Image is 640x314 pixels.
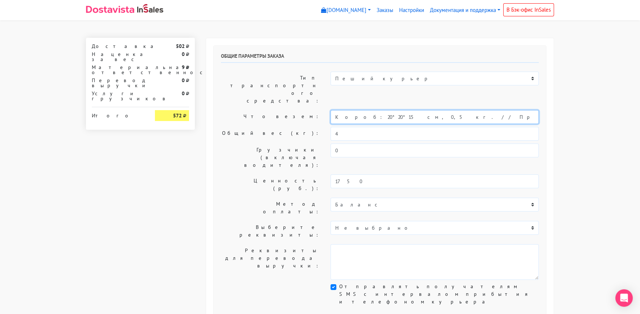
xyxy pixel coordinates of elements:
label: Что везем: [216,110,325,124]
strong: 502 [176,43,185,49]
label: Метод оплаты: [216,198,325,218]
strong: 9 [182,64,185,71]
strong: 0 [182,90,185,97]
label: Отправлять получателям SMS с интервалом прибытия и телефоном курьера [339,283,539,306]
a: Заказы [374,3,396,17]
div: Доставка [86,44,149,49]
a: [DOMAIN_NAME] [318,3,374,17]
div: Услуги грузчиков [86,91,149,101]
strong: 0 [182,77,185,84]
img: InSales [137,4,163,13]
label: Грузчики (включая водителя): [216,144,325,172]
div: Перевод выручки [86,78,149,88]
label: Выберите реквизиты: [216,221,325,241]
strong: 0 [182,51,185,57]
label: Тип транспортного средства: [216,72,325,107]
div: Итого [92,110,144,118]
a: Документация и поддержка [427,3,503,17]
label: Ценность (руб.): [216,174,325,195]
a: В Бэк-офис InSales [503,3,554,16]
label: Реквизиты для перевода выручки: [216,244,325,280]
div: Материальная ответственность [86,65,149,75]
label: Общий вес (кг): [216,127,325,141]
img: Dostavista - срочная курьерская служба доставки [86,6,134,13]
div: Наценка за вес [86,52,149,62]
a: Настройки [396,3,427,17]
div: Open Intercom Messenger [615,289,633,307]
h6: Общие параметры заказа [221,53,539,63]
strong: 572 [173,112,182,119]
